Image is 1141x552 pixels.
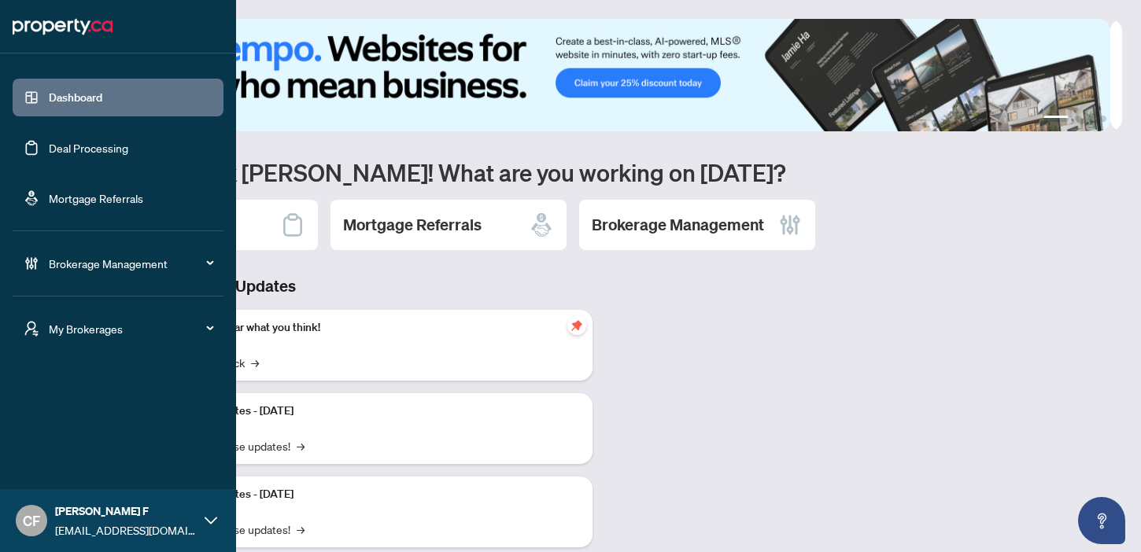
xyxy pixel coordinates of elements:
h2: Mortgage Referrals [343,214,482,236]
button: 3 [1087,116,1094,122]
span: → [297,521,305,538]
span: [EMAIL_ADDRESS][DOMAIN_NAME] [55,521,197,539]
a: Deal Processing [49,141,128,155]
a: Mortgage Referrals [49,191,143,205]
h3: Brokerage & Industry Updates [82,275,593,297]
span: → [297,437,305,454]
span: pushpin [567,316,586,335]
button: 4 [1100,116,1106,122]
h1: Welcome back [PERSON_NAME]! What are you working on [DATE]? [82,157,1122,187]
span: [PERSON_NAME] F [55,502,197,520]
span: Brokerage Management [49,255,212,272]
span: CF [23,510,40,532]
span: My Brokerages [49,320,212,337]
p: We want to hear what you think! [165,319,580,337]
button: 1 [1043,116,1069,122]
a: Dashboard [49,90,102,105]
img: Slide 0 [82,19,1110,131]
p: Platform Updates - [DATE] [165,403,580,420]
p: Platform Updates - [DATE] [165,486,580,503]
img: logo [13,14,113,39]
span: user-switch [24,321,39,337]
button: Open asap [1078,497,1125,544]
h2: Brokerage Management [592,214,764,236]
span: → [251,354,259,371]
button: 2 [1075,116,1081,122]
